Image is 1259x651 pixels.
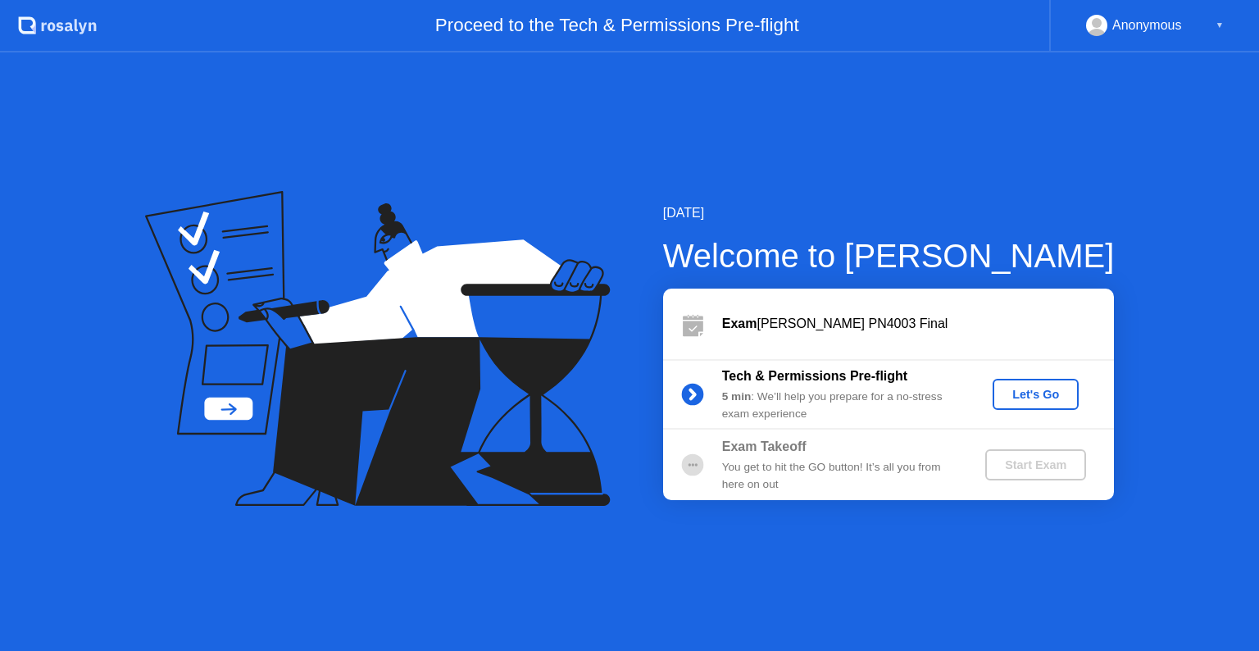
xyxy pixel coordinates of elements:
button: Start Exam [985,449,1086,480]
b: Exam [722,316,757,330]
div: Let's Go [999,388,1072,401]
div: Start Exam [992,458,1079,471]
button: Let's Go [993,379,1079,410]
b: 5 min [722,390,752,403]
div: Anonymous [1112,15,1182,36]
b: Exam Takeoff [722,439,807,453]
div: : We’ll help you prepare for a no-stress exam experience [722,389,958,422]
div: [PERSON_NAME] PN4003 Final [722,314,1114,334]
div: Welcome to [PERSON_NAME] [663,231,1115,280]
div: ▼ [1216,15,1224,36]
div: [DATE] [663,203,1115,223]
div: You get to hit the GO button! It’s all you from here on out [722,459,958,493]
b: Tech & Permissions Pre-flight [722,369,907,383]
